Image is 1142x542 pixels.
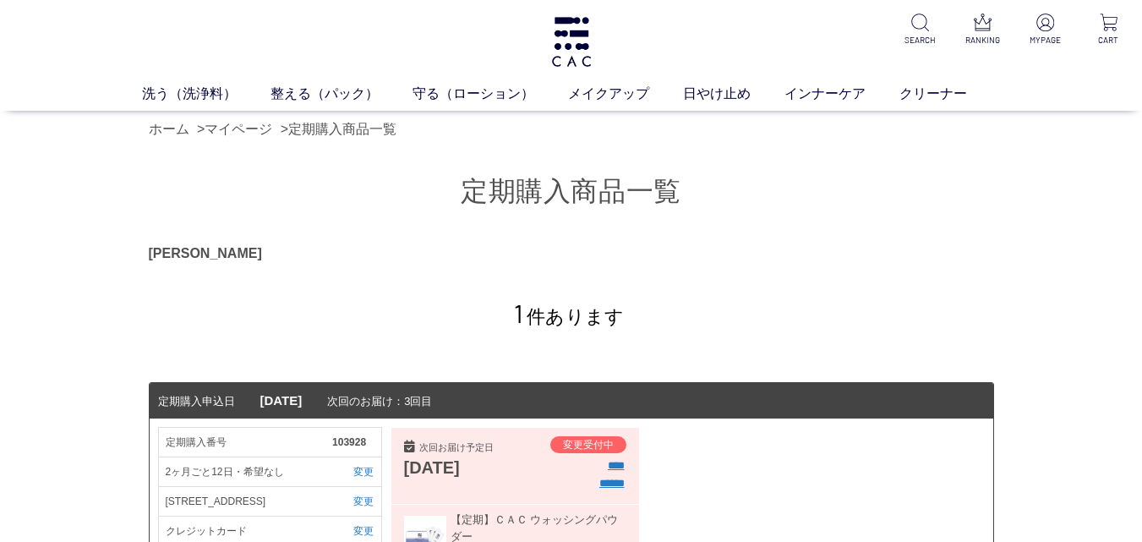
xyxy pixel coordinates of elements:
[900,14,941,47] a: SEARCH
[1088,14,1128,47] a: CART
[332,523,374,539] a: 変更
[784,84,899,104] a: インナーケア
[166,523,333,539] span: クレジットカード
[149,244,994,264] div: [PERSON_NAME]
[900,34,941,47] p: SEARCH
[549,17,593,67] img: logo
[963,14,1003,47] a: RANKING
[270,84,413,104] a: 整える（パック）
[260,393,303,408] span: [DATE]
[166,435,333,450] span: 定期購入番号
[332,464,374,479] a: 変更
[683,84,784,104] a: 日やけ止め
[142,84,270,104] a: 洗う（洗浄料）
[1025,34,1066,47] p: MYPAGE
[563,439,614,451] span: 変更受付中
[197,119,276,140] li: >
[514,298,523,328] span: 1
[205,122,272,136] a: マイページ
[899,84,1001,104] a: クリーナー
[568,84,683,104] a: メイクアップ
[514,306,625,327] span: 件あります
[1088,34,1128,47] p: CART
[158,395,235,408] span: 定期購入申込日
[332,494,374,509] a: 変更
[413,84,568,104] a: 守る（ローション）
[332,435,374,450] span: 103928
[404,455,540,480] div: [DATE]
[149,173,994,210] h1: 定期購入商品一覧
[166,464,333,479] span: 2ヶ月ごと12日・希望なし
[149,122,189,136] a: ホーム
[281,119,401,140] li: >
[288,122,396,136] a: 定期購入商品一覧
[1025,14,1066,47] a: MYPAGE
[150,383,993,419] dt: 次回のお届け：3回目
[404,441,540,455] div: 次回お届け予定日
[166,494,333,509] span: [STREET_ADDRESS]
[963,34,1003,47] p: RANKING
